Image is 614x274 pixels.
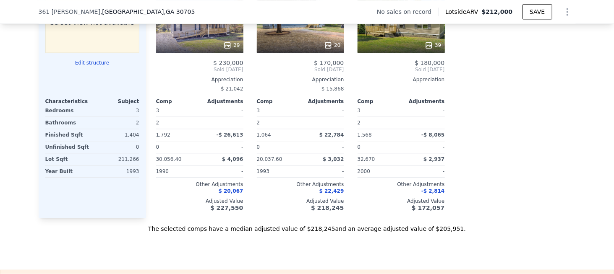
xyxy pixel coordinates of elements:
[403,141,445,153] div: -
[302,105,344,116] div: -
[200,98,243,105] div: Adjustments
[257,132,271,138] span: 1,064
[257,165,299,177] div: 1993
[210,204,243,211] span: $ 227,550
[257,66,344,73] span: Sold [DATE]
[257,108,260,114] span: 3
[217,132,243,138] span: -$ 26,613
[358,83,445,95] div: -
[321,86,344,92] span: $ 15,868
[156,144,159,150] span: 0
[94,153,139,165] div: 211,266
[377,8,438,16] div: No sales on record
[314,59,344,66] span: $ 170,000
[445,8,481,16] span: Lotside ARV
[45,117,91,129] div: Bathrooms
[45,129,91,141] div: Finished Sqft
[201,141,243,153] div: -
[45,165,91,177] div: Year Built
[257,156,282,162] span: 20,037.60
[257,98,300,105] div: Comp
[45,98,92,105] div: Characteristics
[302,165,344,177] div: -
[302,117,344,129] div: -
[302,141,344,153] div: -
[156,181,243,188] div: Other Adjustments
[403,117,445,129] div: -
[300,98,344,105] div: Adjustments
[156,198,243,204] div: Adjusted Value
[311,204,344,211] span: $ 218,245
[358,76,445,83] div: Appreciation
[45,105,91,116] div: Bedrooms
[164,8,195,15] span: , GA 30705
[523,4,552,19] button: SAVE
[92,98,139,105] div: Subject
[45,153,91,165] div: Lot Sqft
[423,156,444,162] span: $ 2,937
[94,117,139,129] div: 2
[358,198,445,204] div: Adjusted Value
[358,66,445,73] span: Sold [DATE]
[415,59,444,66] span: $ 180,000
[156,165,198,177] div: 1990
[482,8,513,15] span: $212,000
[425,41,441,49] div: 39
[156,66,243,73] span: Sold [DATE]
[201,117,243,129] div: -
[221,86,243,92] span: $ 21,042
[156,156,182,162] span: 30,056.40
[39,218,576,233] div: The selected comps have a median adjusted value of $218,245 and an average adjusted value of $205...
[213,59,243,66] span: $ 230,000
[358,144,361,150] span: 0
[403,105,445,116] div: -
[412,204,444,211] span: $ 172,057
[156,132,170,138] span: 1,792
[94,129,139,141] div: 1,404
[94,141,139,153] div: 0
[358,156,375,162] span: 32,670
[39,8,100,16] span: 361 [PERSON_NAME]
[257,144,260,150] span: 0
[358,98,401,105] div: Comp
[403,165,445,177] div: -
[219,188,243,194] span: $ 20,067
[257,76,344,83] div: Appreciation
[45,59,139,66] button: Edit structure
[257,198,344,204] div: Adjusted Value
[100,8,195,16] span: , [GEOGRAPHIC_DATA]
[94,165,139,177] div: 1993
[45,141,91,153] div: Unfinished Sqft
[223,41,240,49] div: 29
[201,165,243,177] div: -
[358,132,372,138] span: 1,568
[257,117,299,129] div: 2
[319,188,344,194] span: $ 22,429
[358,181,445,188] div: Other Adjustments
[222,156,243,162] span: $ 4,096
[421,132,444,138] span: -$ 8,065
[257,181,344,188] div: Other Adjustments
[156,76,243,83] div: Appreciation
[319,132,344,138] span: $ 22,784
[401,98,445,105] div: Adjustments
[156,117,198,129] div: 2
[156,98,200,105] div: Comp
[559,3,576,20] button: Show Options
[358,117,400,129] div: 2
[358,165,400,177] div: 2000
[358,108,361,114] span: 3
[324,41,340,49] div: 20
[94,105,139,116] div: 3
[201,105,243,116] div: -
[421,188,444,194] span: -$ 2,814
[323,156,344,162] span: $ 3,032
[156,108,159,114] span: 3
